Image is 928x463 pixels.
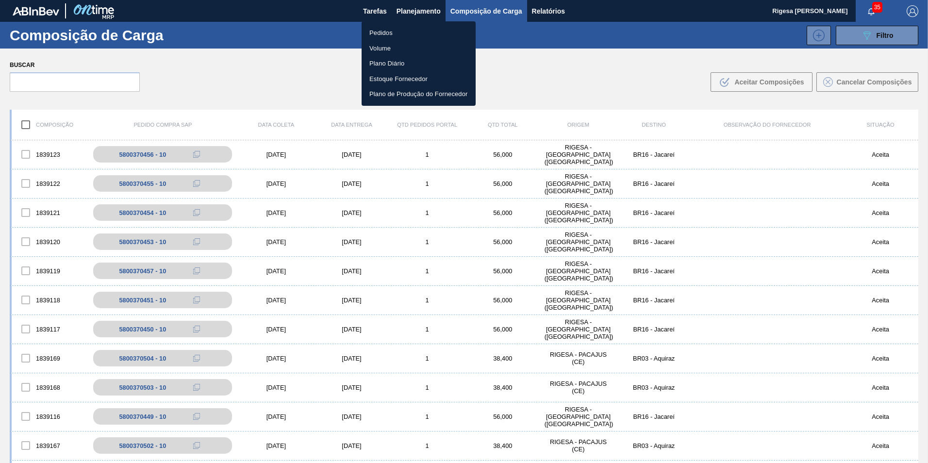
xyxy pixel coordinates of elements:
a: Volume [362,41,476,56]
a: Plano de Produção do Fornecedor [362,86,476,102]
a: Plano Diário [362,56,476,71]
a: Pedidos [362,25,476,41]
a: Estoque Fornecedor [362,71,476,87]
